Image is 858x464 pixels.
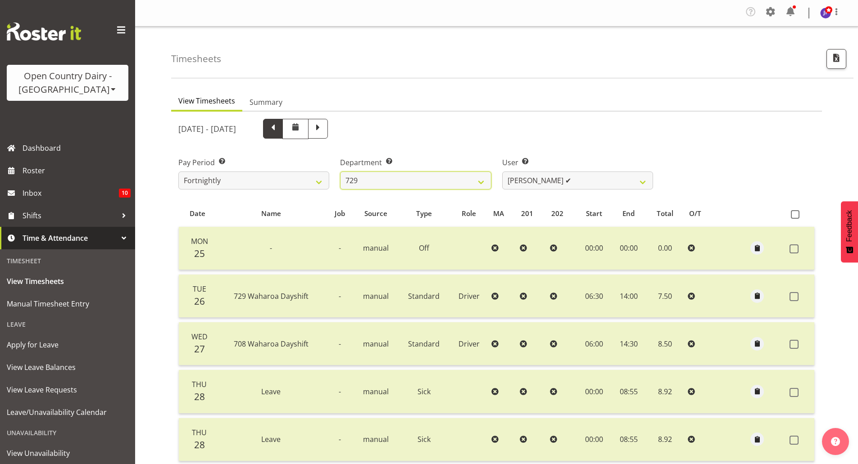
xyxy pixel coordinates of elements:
span: View Unavailability [7,446,128,460]
span: 729 Waharoa Dayshift [234,291,309,301]
td: 08:55 [612,370,645,413]
span: Apply for Leave [7,338,128,351]
td: Standard [398,322,450,365]
span: 26 [194,295,205,307]
span: manual [363,339,389,349]
span: manual [363,291,389,301]
span: 708 Waharoa Dayshift [234,339,309,349]
span: Manual Timesheet Entry [7,297,128,311]
span: Wed [191,332,208,342]
a: Leave/Unavailability Calendar [2,401,133,423]
span: 27 [194,342,205,355]
span: Inbox [23,186,119,200]
td: 8.50 [645,322,684,365]
span: - [339,339,341,349]
img: help-xxl-2.png [831,437,840,446]
a: View Leave Balances [2,356,133,378]
img: jane-fisher7557.jpg [820,8,831,18]
span: Driver [459,291,480,301]
span: manual [363,387,389,396]
td: 14:30 [612,322,645,365]
td: 14:00 [612,275,645,318]
button: Export CSV [826,49,846,69]
h5: [DATE] - [DATE] [178,124,236,134]
span: Driver [459,339,480,349]
a: Apply for Leave [2,333,133,356]
span: View Timesheets [178,95,235,106]
span: View Timesheets [7,275,128,288]
label: Department [340,157,491,168]
div: Source [359,208,393,219]
div: Timesheet [2,252,133,270]
span: - [339,291,341,301]
div: Unavailability [2,423,133,442]
span: Tue [193,284,206,294]
span: Feedback [845,210,853,242]
td: 06:00 [576,322,612,365]
div: Total [651,208,679,219]
span: Roster [23,164,131,177]
a: View Timesheets [2,270,133,293]
div: Open Country Dairy - [GEOGRAPHIC_DATA] [16,69,119,96]
div: Name [221,208,321,219]
span: 10 [119,189,131,198]
td: Sick [398,418,450,461]
span: Leave [261,434,281,444]
td: 06:30 [576,275,612,318]
td: 7.50 [645,275,684,318]
div: Start [581,208,607,219]
span: Time & Attendance [23,231,117,245]
img: Rosterit website logo [7,23,81,41]
div: Job [331,208,349,219]
div: O/T [689,208,709,219]
div: Date [184,208,211,219]
span: Leave/Unavailability Calendar [7,405,128,419]
td: 00:00 [576,370,612,413]
span: 28 [194,390,205,403]
span: Thu [192,428,207,437]
td: 00:00 [576,418,612,461]
td: Off [398,227,450,270]
span: Shifts [23,209,117,222]
h4: Timesheets [171,54,221,64]
div: MA [493,208,511,219]
span: Mon [191,236,208,246]
span: Leave [261,387,281,396]
td: 08:55 [612,418,645,461]
span: manual [363,243,389,253]
td: 8.92 [645,418,684,461]
span: manual [363,434,389,444]
span: - [339,387,341,396]
span: Summary [250,97,282,108]
div: Role [455,208,483,219]
td: Standard [398,275,450,318]
td: 00:00 [576,227,612,270]
label: Pay Period [178,157,329,168]
td: Sick [398,370,450,413]
div: End [617,208,640,219]
a: View Leave Requests [2,378,133,401]
span: 25 [194,247,205,260]
div: Type [403,208,445,219]
button: Feedback - Show survey [841,201,858,262]
span: - [339,243,341,253]
div: Leave [2,315,133,333]
span: View Leave Balances [7,360,128,374]
span: - [270,243,272,253]
span: Thu [192,379,207,389]
span: - [339,434,341,444]
span: 28 [194,438,205,451]
td: 0.00 [645,227,684,270]
a: Manual Timesheet Entry [2,293,133,315]
td: 00:00 [612,227,645,270]
div: 201 [521,208,541,219]
td: 8.92 [645,370,684,413]
label: User [502,157,653,168]
div: 202 [551,208,571,219]
span: Dashboard [23,141,131,155]
span: View Leave Requests [7,383,128,396]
